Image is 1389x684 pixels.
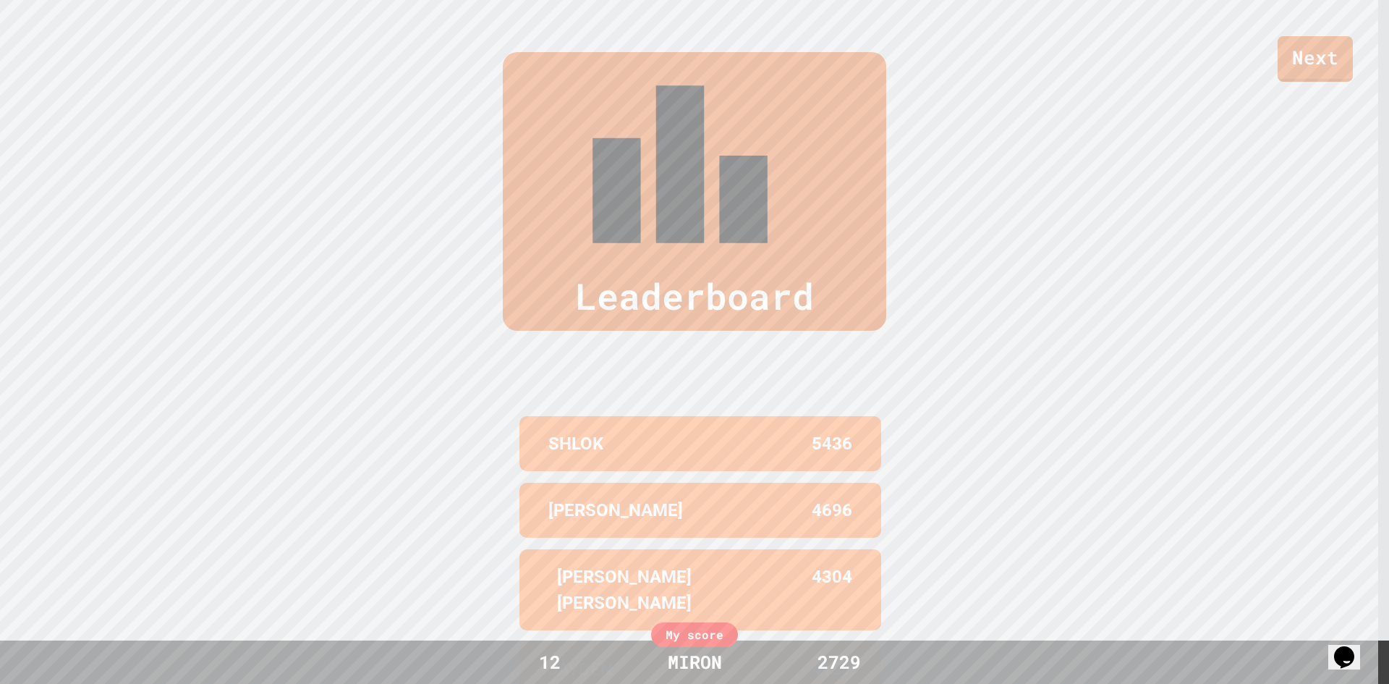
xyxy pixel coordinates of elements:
div: MIRON [653,649,736,676]
p: 4304 [812,564,852,616]
div: 2729 [785,649,893,676]
p: 4696 [812,497,852,523]
p: 5436 [812,431,852,457]
div: My score [651,622,738,647]
div: 12 [496,649,604,676]
div: Leaderboard [503,52,886,331]
p: SHLOK [548,431,603,457]
iframe: chat widget [1328,626,1375,670]
p: [PERSON_NAME] [PERSON_NAME] [548,564,700,616]
p: [PERSON_NAME] [548,497,683,523]
a: Next [1278,36,1353,82]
